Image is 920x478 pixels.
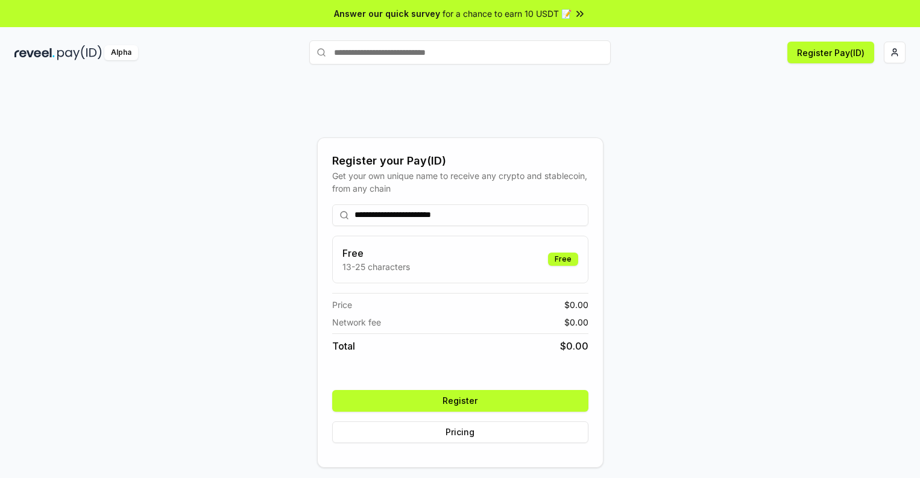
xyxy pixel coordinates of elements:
[332,298,352,311] span: Price
[332,390,588,412] button: Register
[332,421,588,443] button: Pricing
[334,7,440,20] span: Answer our quick survey
[57,45,102,60] img: pay_id
[342,246,410,260] h3: Free
[332,153,588,169] div: Register your Pay(ID)
[548,253,578,266] div: Free
[560,339,588,353] span: $ 0.00
[104,45,138,60] div: Alpha
[564,298,588,311] span: $ 0.00
[14,45,55,60] img: reveel_dark
[342,260,410,273] p: 13-25 characters
[564,316,588,329] span: $ 0.00
[787,42,874,63] button: Register Pay(ID)
[443,7,572,20] span: for a chance to earn 10 USDT 📝
[332,169,588,195] div: Get your own unique name to receive any crypto and stablecoin, from any chain
[332,339,355,353] span: Total
[332,316,381,329] span: Network fee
